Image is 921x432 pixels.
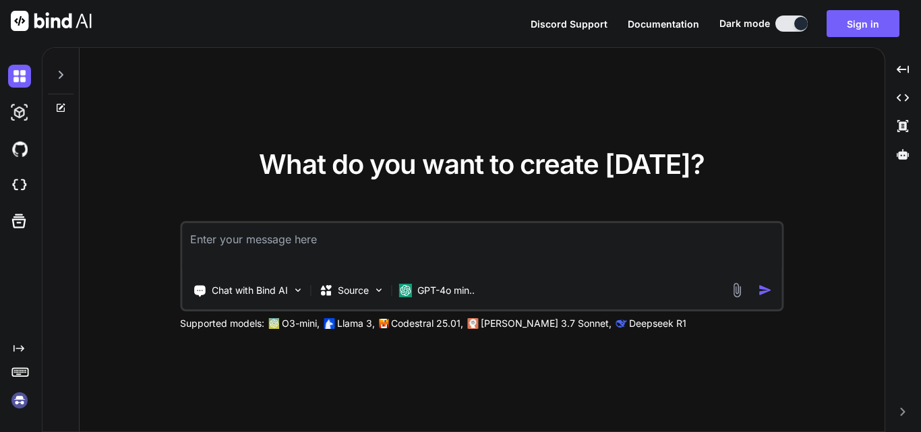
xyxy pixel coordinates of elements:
p: GPT-4o min.. [417,284,475,297]
img: claude [616,318,626,329]
img: signin [8,389,31,412]
p: Supported models: [180,317,264,330]
p: Llama 3, [337,317,375,330]
img: Llama2 [324,318,334,329]
img: darkAi-studio [8,101,31,124]
span: Dark mode [719,17,770,30]
img: Pick Models [373,284,384,296]
span: What do you want to create [DATE]? [259,148,705,181]
img: Mistral-AI [379,319,388,328]
p: O3-mini, [282,317,320,330]
img: GPT-4 [268,318,279,329]
p: Chat with Bind AI [212,284,288,297]
img: Pick Tools [292,284,303,296]
button: Discord Support [531,17,607,31]
img: attachment [729,282,744,298]
span: Documentation [628,18,699,30]
p: Codestral 25.01, [391,317,463,330]
p: Deepseek R1 [629,317,686,330]
button: Sign in [827,10,899,37]
img: cloudideIcon [8,174,31,197]
span: Discord Support [531,18,607,30]
p: Source [338,284,369,297]
img: GPT-4o mini [398,284,412,297]
img: claude [467,318,478,329]
button: Documentation [628,17,699,31]
img: icon [758,283,772,297]
img: darkChat [8,65,31,88]
img: Bind AI [11,11,92,31]
p: [PERSON_NAME] 3.7 Sonnet, [481,317,612,330]
img: githubDark [8,137,31,160]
